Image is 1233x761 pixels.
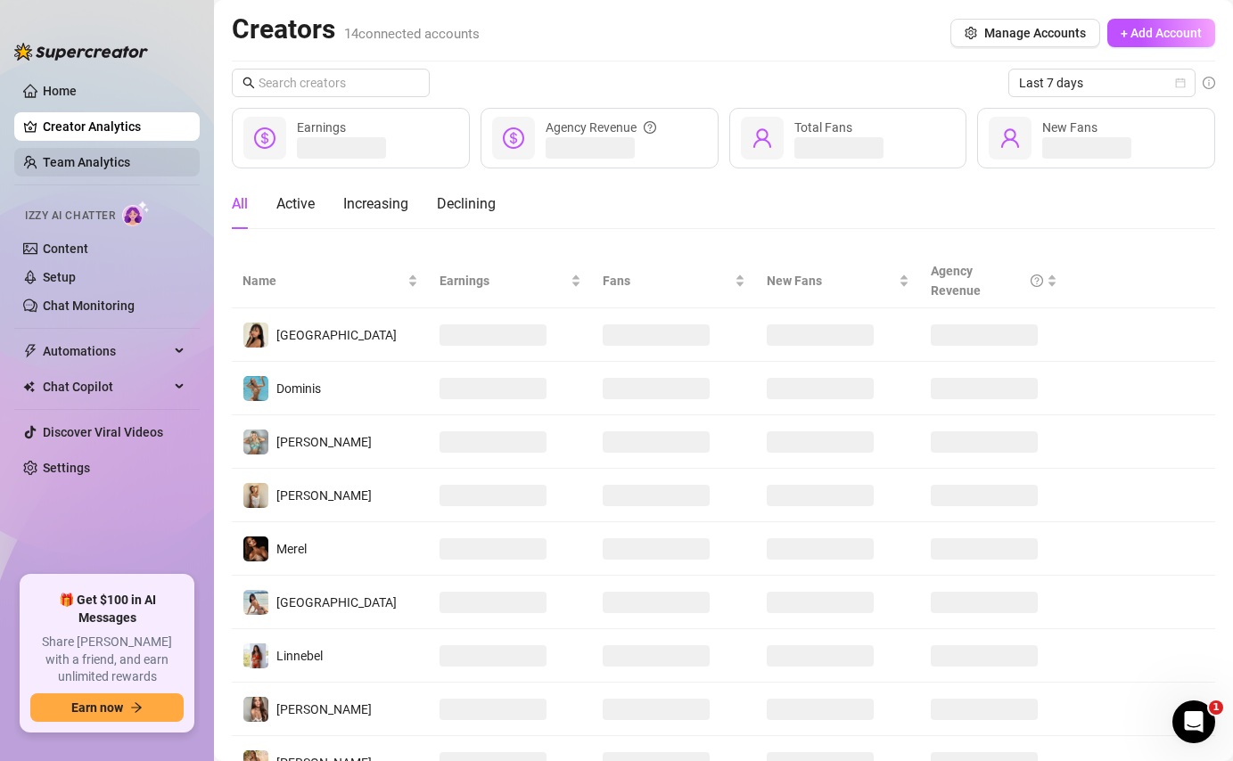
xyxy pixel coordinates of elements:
[276,435,372,449] span: [PERSON_NAME]
[259,73,405,93] input: Search creators
[232,12,480,46] h2: Creators
[254,127,275,149] span: dollar-circle
[23,380,35,393] img: Chat Copilot
[1042,120,1097,135] span: New Fans
[794,120,852,135] span: Total Fans
[43,155,130,169] a: Team Analytics
[30,592,184,626] span: 🎁 Get $100 in AI Messages
[243,590,268,615] img: Tokyo
[931,261,1042,300] div: Agency Revenue
[232,254,429,308] th: Name
[644,118,656,137] span: question-circle
[1203,77,1215,89] span: info-circle
[984,26,1086,40] span: Manage Accounts
[343,193,408,215] div: Increasing
[756,254,920,308] th: New Fans
[25,208,115,225] span: Izzy AI Chatter
[243,483,268,508] img: Megan
[1019,70,1185,96] span: Last 7 days
[242,77,255,89] span: search
[276,193,315,215] div: Active
[1209,700,1223,715] span: 1
[276,702,372,716] span: [PERSON_NAME]
[242,271,404,290] span: Name
[14,43,148,61] img: logo-BBDzfeDw.svg
[276,488,372,503] span: [PERSON_NAME]
[243,643,268,668] img: Linnebel
[546,118,656,137] div: Agency Revenue
[122,200,150,226] img: AI Chatter
[592,254,756,308] th: Fans
[243,376,268,401] img: Dominis
[1175,78,1186,88] span: calendar
[43,270,76,284] a: Setup
[344,26,480,42] span: 14 connected accounts
[43,84,77,98] a: Home
[23,344,37,358] span: thunderbolt
[752,127,773,149] span: user
[130,701,143,714] span: arrow-right
[437,193,496,215] div: Declining
[1172,700,1215,743] iframe: Intercom live chat
[1121,26,1202,40] span: + Add Account
[297,120,346,135] span: Earnings
[965,27,977,39] span: setting
[999,127,1021,149] span: user
[1107,19,1215,47] button: + Add Account
[276,595,397,610] span: [GEOGRAPHIC_DATA]
[43,337,169,365] span: Automations
[1031,261,1043,300] span: question-circle
[30,693,184,722] button: Earn nowarrow-right
[276,328,397,342] span: [GEOGRAPHIC_DATA]
[767,271,895,290] span: New Fans
[950,19,1100,47] button: Manage Accounts
[243,536,268,561] img: Merel
[30,634,184,686] span: Share [PERSON_NAME] with a friend, and earn unlimited rewards
[71,700,123,715] span: Earn now
[43,461,90,475] a: Settings
[43,299,135,313] a: Chat Monitoring
[276,649,323,663] span: Linnebel
[243,697,268,722] img: Nora
[43,241,88,256] a: Content
[243,430,268,454] img: Olivia
[503,127,524,149] span: dollar-circle
[429,254,593,308] th: Earnings
[440,271,568,290] span: Earnings
[276,381,321,396] span: Dominis
[43,372,169,401] span: Chat Copilot
[276,542,307,556] span: Merel
[603,271,731,290] span: Fans
[232,193,248,215] div: All
[43,425,163,439] a: Discover Viral Videos
[43,112,185,141] a: Creator Analytics
[243,323,268,348] img: Tokyo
